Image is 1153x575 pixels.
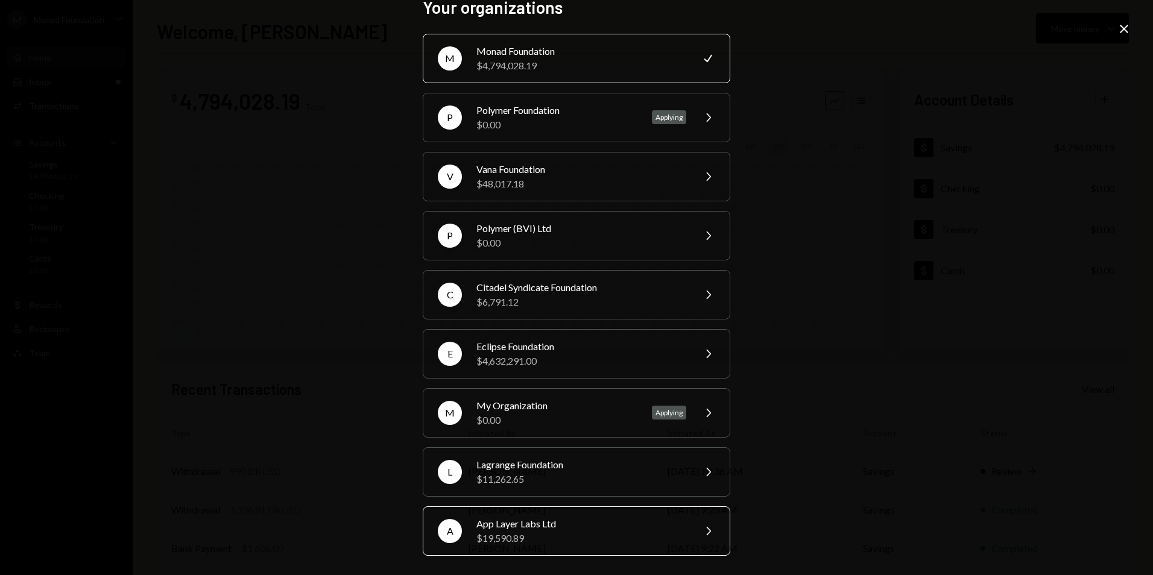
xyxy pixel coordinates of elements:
div: Polymer Foundation [476,103,637,118]
div: $19,590.89 [476,531,686,545]
div: $48,017.18 [476,177,686,191]
div: $11,262.65 [476,472,686,486]
div: Lagrange Foundation [476,457,686,472]
button: PPolymer (BVI) Ltd$0.00 [423,211,730,260]
div: $0.00 [476,413,637,427]
div: Citadel Syndicate Foundation [476,280,686,295]
div: $0.00 [476,236,686,250]
div: M [438,401,462,425]
button: PPolymer Foundation$0.00Applying [423,93,730,142]
button: LLagrange Foundation$11,262.65 [423,447,730,497]
div: P [438,105,462,130]
div: App Layer Labs Ltd [476,517,686,531]
div: $4,632,291.00 [476,354,686,368]
div: Applying [652,110,686,124]
div: Polymer (BVI) Ltd [476,221,686,236]
div: C [438,283,462,307]
div: $6,791.12 [476,295,686,309]
button: CCitadel Syndicate Foundation$6,791.12 [423,270,730,319]
button: MMonad Foundation$4,794,028.19 [423,34,730,83]
div: P [438,224,462,248]
div: L [438,460,462,484]
div: V [438,165,462,189]
button: VVana Foundation$48,017.18 [423,152,730,201]
div: My Organization [476,398,637,413]
button: AApp Layer Labs Ltd$19,590.89 [423,506,730,556]
div: $4,794,028.19 [476,58,686,73]
div: M [438,46,462,71]
div: Monad Foundation [476,44,686,58]
button: EEclipse Foundation$4,632,291.00 [423,329,730,379]
div: $0.00 [476,118,637,132]
div: Eclipse Foundation [476,339,686,354]
div: E [438,342,462,366]
button: MMy Organization$0.00Applying [423,388,730,438]
div: Vana Foundation [476,162,686,177]
div: Applying [652,406,686,419]
div: A [438,519,462,543]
